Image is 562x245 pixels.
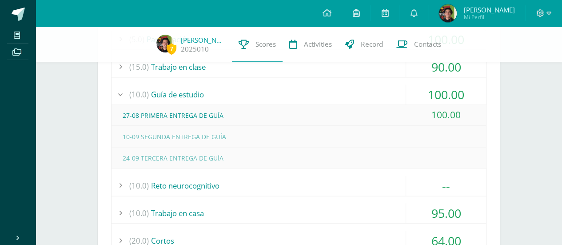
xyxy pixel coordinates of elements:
span: Record [361,40,383,49]
a: 2025010 [181,44,209,54]
div: 90.00 [406,57,486,77]
a: Activities [283,27,339,62]
span: Contacts [414,40,441,49]
div: Guía de estudio [112,84,486,104]
span: [PERSON_NAME] [463,5,514,14]
a: Scores [232,27,283,62]
a: [PERSON_NAME] [181,36,225,44]
span: (15.0) [129,57,149,77]
div: 95.00 [406,203,486,223]
span: Activities [304,40,332,49]
div: Trabajo en clase [112,57,486,77]
div: 100.00 [406,84,486,104]
span: (10.0) [129,176,149,196]
div: -- [406,176,486,196]
span: Scores [255,40,276,49]
div: 10-09 SEGUNDA ENTREGA DE GUÍA [112,127,486,147]
span: (10.0) [129,203,149,223]
div: 24-09 TERCERA ENTREGA DE GUÍA [112,148,486,168]
div: 27-08 PRIMERA ENTREGA DE GUÍA [112,105,486,125]
div: Trabajo en casa [112,203,486,223]
span: 7 [167,43,176,54]
div: Reto neurocognitivo [112,176,486,196]
span: Mi Perfil [463,13,514,21]
img: b1b5c3d4f8297bb08657cb46f4e7b43e.png [156,35,174,52]
a: Record [339,27,390,62]
span: (10.0) [129,84,149,104]
img: b1b5c3d4f8297bb08657cb46f4e7b43e.png [439,4,457,22]
div: 100.00 [406,105,486,125]
a: Contacts [390,27,448,62]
